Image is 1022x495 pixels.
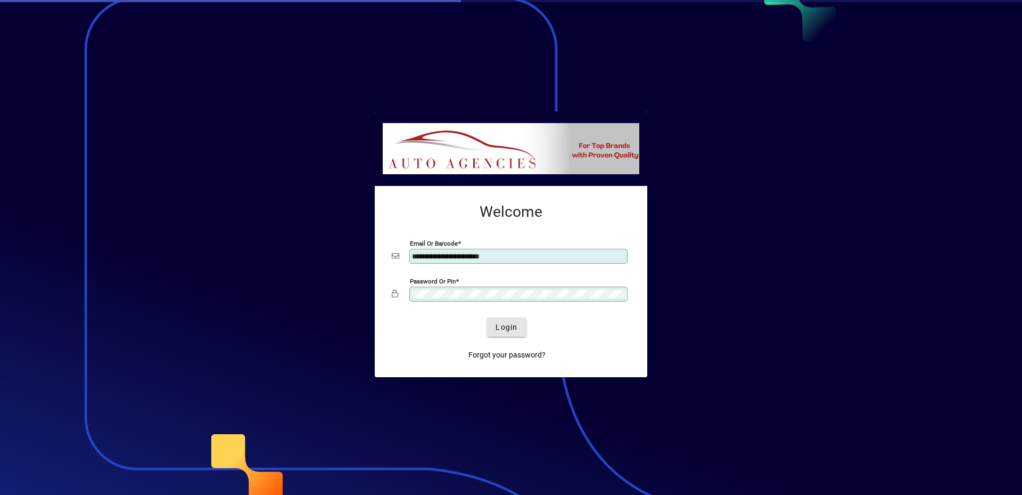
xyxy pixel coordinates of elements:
[392,203,630,221] h2: Welcome
[410,240,458,247] mat-label: Email or Barcode
[487,318,526,337] button: Login
[410,278,456,285] mat-label: Password or Pin
[468,350,546,361] span: Forgot your password?
[496,322,517,333] span: Login
[464,345,550,364] a: Forgot your password?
